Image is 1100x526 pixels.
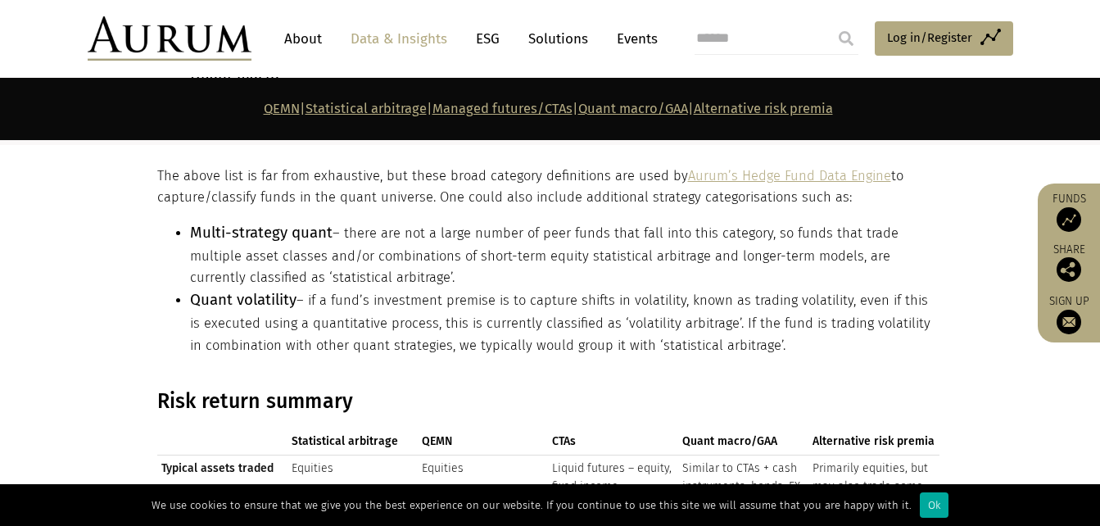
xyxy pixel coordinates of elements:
span: Log in/Register [887,28,972,48]
a: Managed futures/CTAs [432,101,573,116]
a: Sign up [1046,294,1092,334]
a: Data & Insights [342,24,455,54]
div: Share [1046,244,1092,282]
a: QEMN [264,101,300,116]
div: Ok [920,492,948,518]
a: Funds [1046,192,1092,232]
a: Aurum’s Hedge Fund Data Engine [688,168,891,184]
li: – there are not a large number of peer funds that fall into this category, so funds that trade mu... [190,221,939,289]
a: Events [609,24,658,54]
img: Access Funds [1057,207,1081,232]
a: Quant macro/GAA [578,101,688,116]
span: Statistical arbitrage [292,433,414,451]
span: QEMN [422,433,544,451]
span: CTAs [552,433,674,451]
a: About [276,24,330,54]
p: The above list is far from exhaustive, but these broad category definitions are used by to captur... [157,166,939,209]
li: – if a fund’s investment premise is to capture shifts in volatility, known as trading volatility,... [190,288,939,356]
a: Alternative risk premia [694,101,833,116]
a: ESG [468,24,508,54]
span: Quant macro/GAA [682,433,804,451]
img: Aurum [88,16,251,61]
strong: | | | | [264,101,833,116]
span: Alternative risk premia [813,433,935,451]
img: Sign up to our newsletter [1057,310,1081,334]
span: Multi-strategy quant [190,224,333,242]
span: Quant volatility [190,291,297,309]
h3: Risk return summary [157,389,939,414]
a: Log in/Register [875,21,1013,56]
input: Submit [830,22,862,55]
img: Share this post [1057,257,1081,282]
a: Statistical arbitrage [306,101,427,116]
a: Solutions [520,24,596,54]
